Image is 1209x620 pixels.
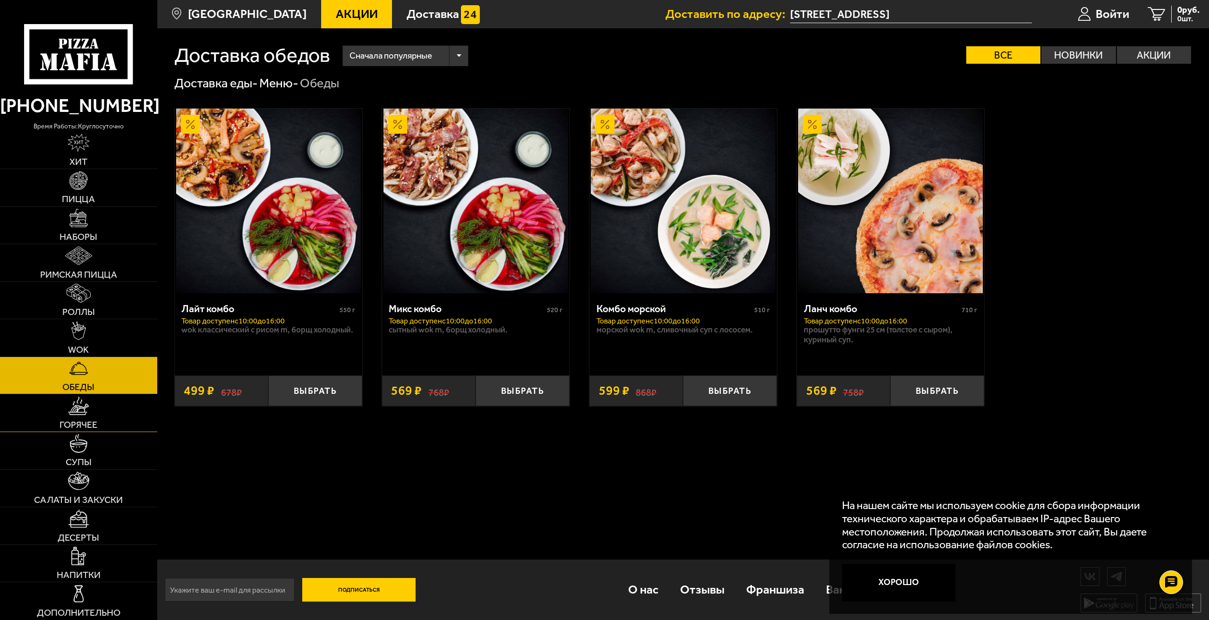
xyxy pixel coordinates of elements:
[34,495,123,505] span: Салаты и закуски
[181,316,235,325] span: Товар доступен
[966,46,1040,64] label: Все
[596,115,614,134] img: Акционный
[591,109,775,293] img: Комбо морской
[890,375,984,406] button: Выбрать
[165,578,295,602] input: Укажите ваш e-mail для рассылки
[428,384,449,397] s: 768 ₽
[815,569,888,610] a: Вакансии
[1177,6,1200,15] span: 0 руб.
[683,375,777,406] button: Выбрать
[336,8,378,20] span: Акции
[1117,46,1191,64] label: Акции
[389,316,442,325] span: Товар доступен
[389,303,545,315] div: Микс комбо
[69,157,87,167] span: Хит
[389,325,562,335] p: Сытный Wok M, Борщ холодный.
[442,316,492,325] span: c 10:00 до 16:00
[174,76,258,91] a: Доставка еды-
[650,316,700,325] span: c 10:00 до 16:00
[62,382,94,392] span: Обеды
[665,8,790,20] span: Доставить по адресу:
[461,5,480,24] img: 15daf4d41897b9f0e9f617042186c801.svg
[797,109,984,293] a: АкционныйЛанч комбо
[636,384,656,397] s: 868 ₽
[174,45,330,66] h1: Доставка обедов
[66,458,92,467] span: Супы
[843,384,864,397] s: 758 ₽
[1096,8,1129,20] span: Войти
[803,115,822,134] img: Акционный
[804,325,978,345] p: Прошутто Фунги 25 см (толстое с сыром), Куриный суп.
[669,569,735,610] a: Отзывы
[382,109,570,293] a: АкционныйМикс комбо
[857,316,907,325] span: c 10:00 до 16:00
[617,569,669,610] a: О нас
[589,109,777,293] a: АкционныйКомбо морской
[407,8,459,20] span: Доставка
[37,608,120,618] span: Дополнительно
[547,306,562,314] span: 520 г
[1041,46,1115,64] label: Новинки
[806,384,837,397] span: 569 ₽
[188,8,307,20] span: [GEOGRAPHIC_DATA]
[184,384,214,397] span: 499 ₽
[804,316,857,325] span: Товар доступен
[60,232,97,242] span: Наборы
[340,306,355,314] span: 550 г
[962,306,977,314] span: 710 г
[58,533,99,543] span: Десерты
[181,303,337,315] div: Лайт комбо
[383,109,568,293] img: Микс комбо
[388,115,407,134] img: Акционный
[62,195,95,204] span: Пицца
[798,109,983,293] img: Ланч комбо
[790,6,1032,23] input: Ваш адрес доставки
[735,569,815,610] a: Франшиза
[596,316,650,325] span: Товар доступен
[391,384,422,397] span: 569 ₽
[842,564,955,602] button: Хорошо
[62,307,95,317] span: Роллы
[68,345,89,355] span: WOK
[804,303,960,315] div: Ланч комбо
[235,316,285,325] span: c 10:00 до 16:00
[181,115,200,134] img: Акционный
[790,6,1032,23] span: Россия, Санкт-Петербург, улица Хлопина, 8
[268,375,362,406] button: Выбрать
[596,325,770,335] p: Морской Wok M, Сливочный суп с лососем.
[259,76,298,91] a: Меню-
[40,270,117,280] span: Римская пицца
[596,303,752,315] div: Комбо морской
[176,109,361,293] img: Лайт комбо
[842,499,1174,552] p: На нашем сайте мы используем cookie для сбора информации технического характера и обрабатываем IP...
[1177,15,1200,23] span: 0 шт.
[57,570,101,580] span: Напитки
[221,384,242,397] s: 678 ₽
[599,384,630,397] span: 599 ₽
[300,75,339,92] div: Обеды
[349,44,432,68] span: Сначала популярные
[181,325,355,335] p: Wok классический с рисом M, Борщ холодный.
[476,375,570,406] button: Выбрать
[754,306,770,314] span: 510 г
[175,109,362,293] a: АкционныйЛайт комбо
[60,420,97,430] span: Горячее
[302,578,416,602] button: Подписаться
